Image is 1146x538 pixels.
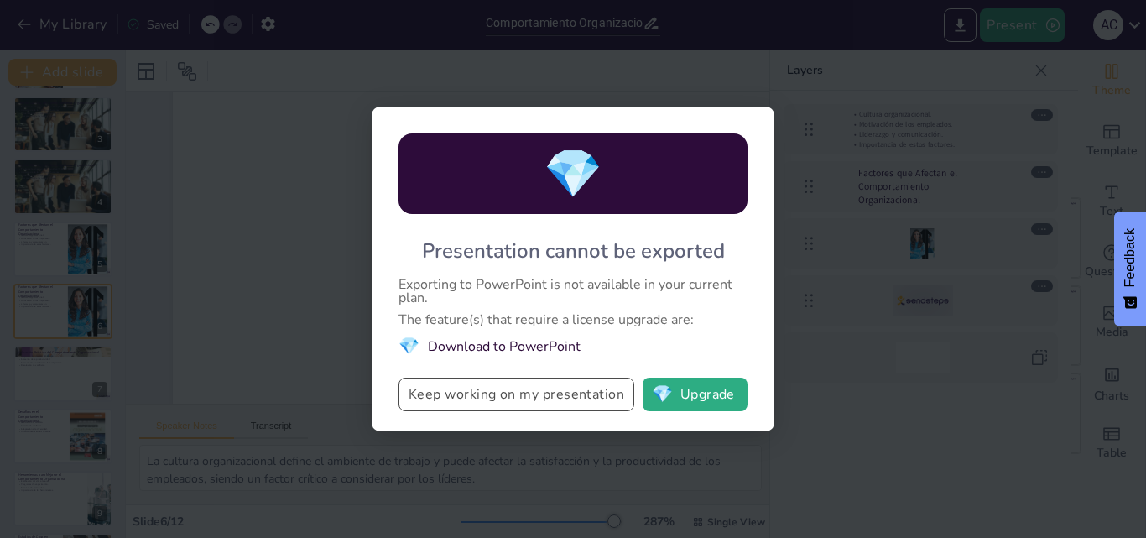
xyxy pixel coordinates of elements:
[398,378,634,411] button: Keep working on my presentation
[1123,228,1138,287] span: Feedback
[643,378,748,411] button: diamondUpgrade
[422,238,725,264] div: Presentation cannot be exported
[398,278,748,305] div: Exporting to PowerPoint is not available in your current plan.
[1114,212,1146,326] button: Feedback - Show survey
[398,335,748,358] li: Download to PowerPoint
[398,335,419,358] span: diamond
[652,386,673,403] span: diamond
[398,313,748,326] div: The feature(s) that require a license upgrade are:
[544,142,602,206] span: diamond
